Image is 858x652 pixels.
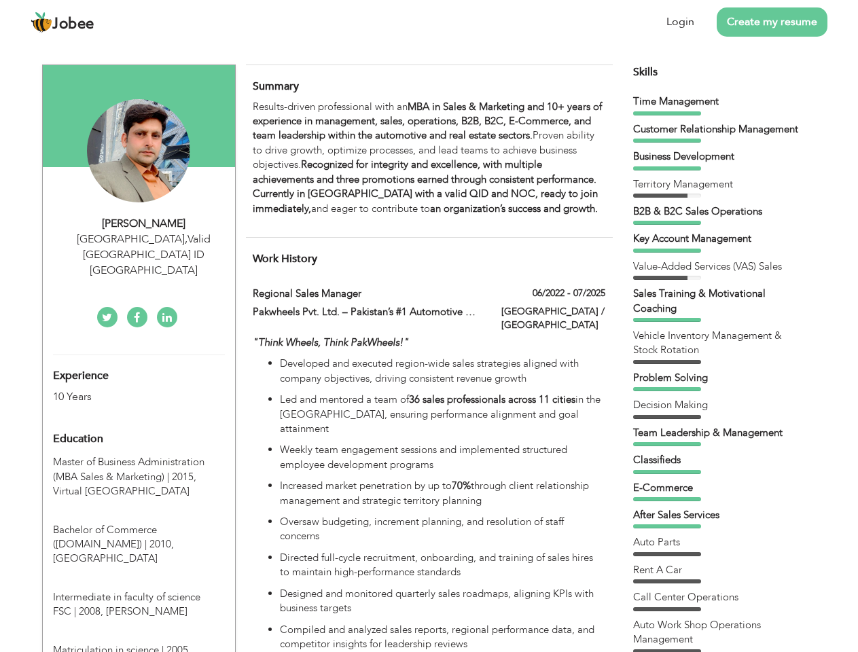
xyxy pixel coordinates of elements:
[253,305,481,319] label: Pakwheels Pvt. Ltd. – Pakistan’s #1 Automotive Platform |
[31,12,94,33] a: Jobee
[452,479,471,492] strong: 70%
[31,12,52,33] img: jobee.io
[43,570,235,619] div: Intermediate in faculty of science FSC, 2008
[633,481,803,495] div: E-Commerce
[253,100,605,216] p: Results-driven professional with an Proven ability to drive growth, optimize processes, and lead ...
[280,587,605,616] p: Designed and monitored quarterly sales roadmaps, aligning KPIs with business targets
[53,484,190,498] span: Virtual [GEOGRAPHIC_DATA]
[87,99,190,202] img: Irfan Shehzad
[253,251,317,266] span: Work History
[501,305,605,332] label: [GEOGRAPHIC_DATA] / [GEOGRAPHIC_DATA]
[253,287,481,301] label: Regional Sales Manager
[253,336,409,349] em: "Think Wheels, Think PakWheels!"
[280,551,605,580] p: Directed full-cycle recruitment, onboarding, and training of sales hires to maintain high-perform...
[53,216,235,232] div: [PERSON_NAME]
[633,204,803,219] div: B2B & B2C Sales Operations
[633,590,803,604] div: Call Center Operations
[717,7,827,37] a: Create my resume
[185,232,187,247] span: ,
[633,618,803,647] div: Auto Work Shop Operations Management
[633,259,803,274] div: Value-Added Services (VAS) Sales
[633,563,803,577] div: Rent A Car
[633,232,803,246] div: Key Account Management
[409,393,575,406] strong: 36 sales professionals across 11 cities
[633,94,803,109] div: Time Management
[53,551,158,565] span: [GEOGRAPHIC_DATA]
[280,623,605,652] p: Compiled and analyzed sales reports, regional performance data, and competitor insights for leade...
[43,455,235,499] div: Master of Business Administration (MBA Sales & Marketing), 2015
[430,202,598,215] strong: an organization’s success and growth.
[53,389,193,405] div: 10 Years
[633,329,803,358] div: Vehicle Inventory Management & Stock Rotation
[633,287,803,316] div: Sales Training & Motivational Coaching
[106,604,187,618] span: [PERSON_NAME]
[253,100,602,143] strong: MBA in Sales & Marketing and 10+ years of experience in management, sales, operations, B2B, B2C, ...
[633,177,803,192] div: Territory Management
[633,149,803,164] div: Business Development
[533,287,605,300] label: 06/2022 - 07/2025
[633,508,803,522] div: After Sales Services
[253,79,299,94] span: Summary
[633,398,803,412] div: Decision Making
[633,453,803,467] div: Classifieds
[53,370,109,382] span: Experience
[280,479,605,508] p: Increased market penetration by up to through client relationship management and strategic territ...
[666,14,694,30] a: Login
[253,187,598,215] strong: Currently in [GEOGRAPHIC_DATA] with a valid QID and NOC, ready to join immediately,
[43,503,235,566] div: Bachelor of Commerce (B.COM), 2010
[633,535,803,549] div: Auto Parts
[633,122,803,137] div: Customer Relationship Management
[53,232,235,278] div: [GEOGRAPHIC_DATA] Valid [GEOGRAPHIC_DATA] ID [GEOGRAPHIC_DATA]
[280,357,605,386] p: Developed and executed region-wide sales strategies aligned with company objectives, driving cons...
[280,393,605,436] p: Led and mentored a team of in the [GEOGRAPHIC_DATA], ensuring performance alignment and goal atta...
[53,590,200,618] span: Intermediate in faculty of science FSC, BISE Gujrawala, 2008
[280,443,605,472] p: Weekly team engagement sessions and implemented structured employee development programs
[633,371,803,385] div: Problem Solving
[53,455,204,483] span: Master of Business Administration (MBA Sales & Marketing), Virtual University of Pakistan, 2015
[253,158,596,185] strong: Recognized for integrity and excellence, with multiple achievements and three promotions earned t...
[633,426,803,440] div: Team Leadership & Management
[52,17,94,32] span: Jobee
[53,433,103,446] span: Education
[53,523,174,551] span: Bachelor of Commerce (B.COM), University of Punjab, 2010
[280,515,605,544] p: Oversaw budgeting, increment planning, and resolution of staff concerns
[633,65,658,79] span: Skills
